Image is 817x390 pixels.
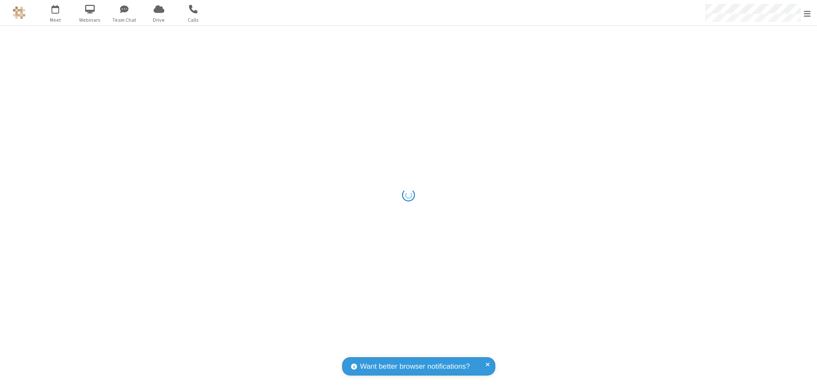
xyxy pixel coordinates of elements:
[109,16,140,24] span: Team Chat
[13,6,26,19] img: QA Selenium DO NOT DELETE OR CHANGE
[143,16,175,24] span: Drive
[40,16,71,24] span: Meet
[74,16,106,24] span: Webinars
[177,16,209,24] span: Calls
[360,361,470,372] span: Want better browser notifications?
